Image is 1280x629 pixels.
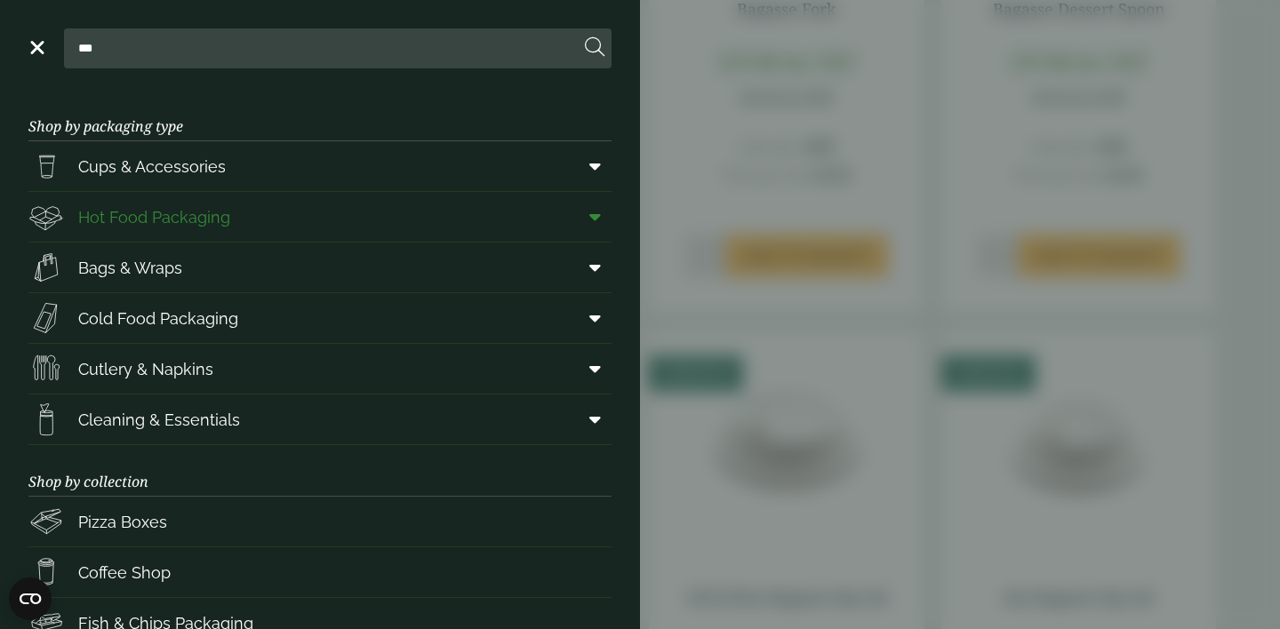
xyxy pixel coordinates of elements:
span: Cups & Accessories [78,155,226,179]
img: HotDrink_paperCup.svg [28,554,64,590]
a: Coffee Shop [28,547,612,597]
a: Hot Food Packaging [28,192,612,242]
img: Pizza_boxes.svg [28,504,64,539]
span: Cleaning & Essentials [78,408,240,432]
img: Cutlery.svg [28,351,64,386]
h3: Shop by collection [28,445,612,497]
a: Pizza Boxes [28,497,612,546]
img: Sandwich_box.svg [28,300,64,336]
img: Deli_box.svg [28,199,64,235]
img: Paper_carriers.svg [28,250,64,285]
span: Coffee Shop [78,561,171,585]
a: Cold Food Packaging [28,293,612,343]
a: Bags & Wraps [28,243,612,292]
img: open-wipe.svg [28,402,64,437]
span: Cutlery & Napkins [78,357,213,381]
span: Bags & Wraps [78,256,182,280]
span: Pizza Boxes [78,510,167,534]
span: Cold Food Packaging [78,307,238,330]
a: Cups & Accessories [28,141,612,191]
img: PintNhalf_cup.svg [28,148,64,184]
h3: Shop by packaging type [28,90,612,141]
span: Hot Food Packaging [78,205,230,229]
a: Cleaning & Essentials [28,394,612,444]
button: Open CMP widget [9,577,52,620]
a: Cutlery & Napkins [28,344,612,394]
